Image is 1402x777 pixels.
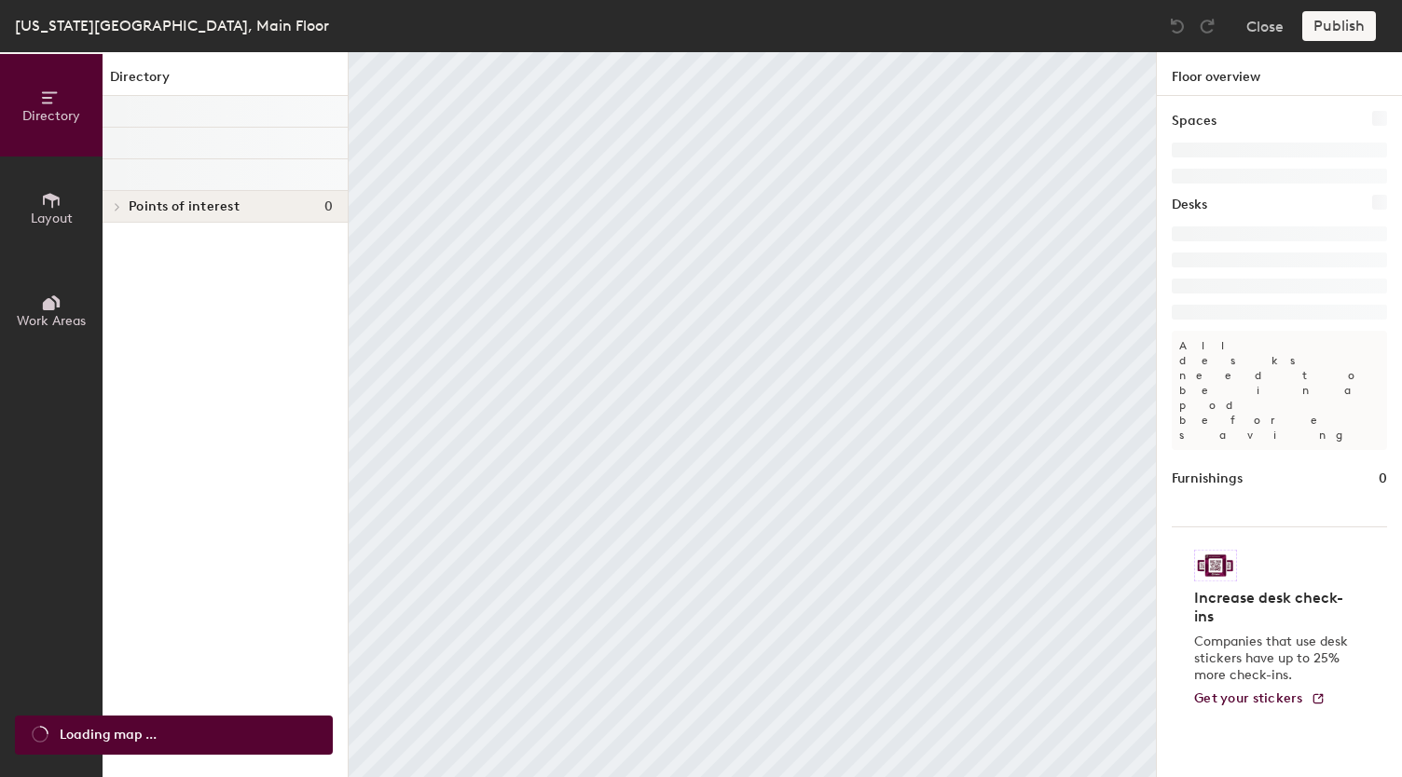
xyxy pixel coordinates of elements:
span: Directory [22,108,80,124]
span: Get your stickers [1194,690,1303,706]
h1: Directory [103,67,348,96]
span: Layout [31,211,73,226]
p: All desks need to be in a pod before saving [1172,331,1387,450]
button: Close [1246,11,1284,41]
img: Undo [1168,17,1187,35]
span: Work Areas [17,313,86,329]
h1: Floor overview [1157,52,1402,96]
h4: Increase desk check-ins [1194,589,1354,626]
img: Sticker logo [1194,550,1237,581]
h1: Spaces [1172,111,1216,131]
a: Get your stickers [1194,691,1326,707]
span: Points of interest [129,199,240,214]
canvas: Map [349,52,1156,777]
p: Companies that use desk stickers have up to 25% more check-ins. [1194,634,1354,684]
h1: Desks [1172,195,1207,215]
span: Loading map ... [60,725,157,745]
h1: 0 [1379,469,1387,489]
img: Redo [1198,17,1216,35]
div: [US_STATE][GEOGRAPHIC_DATA], Main Floor [15,14,329,37]
h1: Furnishings [1172,469,1243,489]
span: 0 [324,199,333,214]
